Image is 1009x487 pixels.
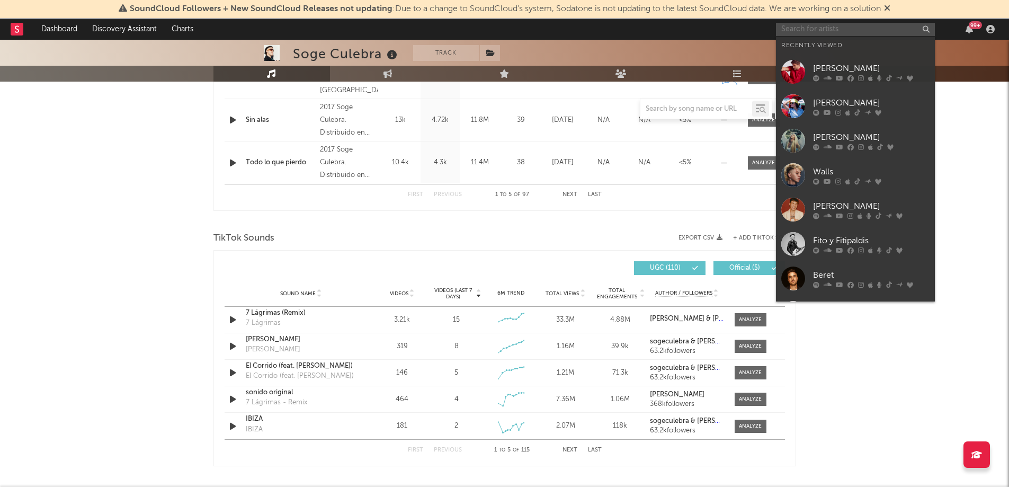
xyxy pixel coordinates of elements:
[423,115,458,126] div: 4.72k
[776,158,935,192] a: Walls
[130,5,881,13] span: : Due to a change to SoundCloud's system, Sodatone is not updating to the latest SoundCloud data....
[595,421,645,431] div: 118k
[650,365,752,371] strong: sogeculebra & [PERSON_NAME]
[213,232,274,245] span: TikTok Sounds
[969,21,982,29] div: 99 +
[586,115,621,126] div: N/A
[246,387,356,398] div: sonido original
[813,165,930,178] div: Walls
[733,235,796,241] button: + Add TikTok Sound
[378,315,427,325] div: 3.21k
[246,424,263,435] div: IBIZA
[499,448,505,453] span: to
[627,157,662,168] div: N/A
[454,394,459,405] div: 4
[408,447,423,453] button: First
[650,315,814,322] strong: [PERSON_NAME] & [PERSON_NAME] & sogeculebra
[641,265,690,271] span: UGC ( 110 )
[776,261,935,296] a: Beret
[650,348,724,355] div: 63.2k followers
[483,189,541,201] div: 1 5 97
[776,23,935,36] input: Search for artists
[650,427,724,435] div: 63.2k followers
[541,421,590,431] div: 2.07M
[586,157,621,168] div: N/A
[280,290,316,297] span: Sound Name
[562,447,577,453] button: Next
[545,115,581,126] div: [DATE]
[432,287,475,300] span: Videos (last 7 days)
[650,365,724,372] a: sogeculebra & [PERSON_NAME]
[650,338,724,346] a: sogeculebra & [PERSON_NAME]
[720,265,769,271] span: Official ( 5 )
[85,19,164,40] a: Discovery Assistant
[383,157,418,168] div: 10.4k
[650,418,796,424] strong: sogeculebra & [PERSON_NAME] & Mr. NaisGai
[503,157,540,168] div: 38
[650,418,724,425] a: sogeculebra & [PERSON_NAME] & Mr. NaisGai
[541,368,590,378] div: 1.21M
[776,296,935,330] a: [PERSON_NAME] Alone
[884,5,890,13] span: Dismiss
[595,394,645,405] div: 1.06M
[413,45,479,61] button: Track
[453,315,460,325] div: 15
[320,101,378,139] div: 2017 Soge Culebra. Distribuido en exclusiva por Warner Music Spain SL
[320,144,378,182] div: 2017 Soge Culebra. Distribuido en exclusiva por Warner Music Spain SL
[813,96,930,109] div: [PERSON_NAME]
[966,25,973,33] button: 99+
[246,115,315,126] a: Sin alas
[813,200,930,212] div: [PERSON_NAME]
[454,368,458,378] div: 5
[650,391,724,399] a: [PERSON_NAME]
[776,123,935,158] a: [PERSON_NAME]
[383,115,418,126] div: 13k
[390,290,408,297] span: Videos
[246,344,300,355] div: [PERSON_NAME]
[541,341,590,352] div: 1.16M
[434,192,462,198] button: Previous
[408,192,423,198] button: First
[813,131,930,144] div: [PERSON_NAME]
[655,290,712,297] span: Author / Followers
[246,157,315,168] div: Todo lo que pierdo
[463,157,497,168] div: 11.4M
[246,371,354,382] div: El Corrido (feat. [PERSON_NAME])
[463,115,497,126] div: 11.8M
[454,421,458,431] div: 2
[246,318,281,329] div: 7 Lágrimas
[546,290,579,297] span: Total Views
[378,368,427,378] div: 146
[378,341,427,352] div: 319
[164,19,201,40] a: Charts
[776,55,935,89] a: [PERSON_NAME]
[503,115,540,126] div: 39
[562,192,577,198] button: Next
[667,157,703,168] div: <5%
[486,289,535,297] div: 6M Trend
[434,447,462,453] button: Previous
[378,394,427,405] div: 464
[588,192,602,198] button: Last
[813,62,930,75] div: [PERSON_NAME]
[713,261,785,275] button: Official(5)
[650,401,724,408] div: 368k followers
[781,39,930,52] div: Recently Viewed
[500,192,506,197] span: to
[722,235,796,241] button: + Add TikTok Sound
[650,374,724,382] div: 63.2k followers
[514,192,520,197] span: of
[776,192,935,227] a: [PERSON_NAME]
[293,45,400,63] div: Soge Culebra
[650,315,724,323] a: [PERSON_NAME] & [PERSON_NAME] & sogeculebra
[595,341,645,352] div: 39.9k
[130,5,392,13] span: SoundCloud Followers + New SoundCloud Releases not updating
[678,235,722,241] button: Export CSV
[246,308,356,318] a: 7 Lágrimas (Remix)
[595,315,645,325] div: 4.88M
[246,361,356,371] a: El Corrido (feat. [PERSON_NAME])
[246,414,356,424] a: IBIZA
